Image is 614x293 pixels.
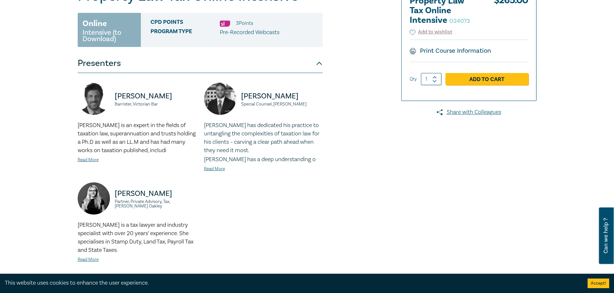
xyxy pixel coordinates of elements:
[115,102,196,106] small: Barrister, Victorian Bar
[204,166,225,172] a: Read More
[236,19,253,27] li: 3 Point s
[78,157,99,163] a: Read More
[83,18,107,29] h3: Online
[401,108,537,116] a: Share with Colleagues
[204,155,323,164] p: [PERSON_NAME] has a deep understanding o
[241,91,323,101] p: [PERSON_NAME]
[78,122,196,154] span: [PERSON_NAME] is an expert in the fields of taxation law, superannuation and trusts holding a Ph....
[588,279,609,288] button: Accept cookies
[83,29,136,42] small: Intensive (to Download)
[241,102,323,106] small: Special Counsel, [PERSON_NAME]
[78,182,110,215] img: https://s3.ap-southeast-2.amazonaws.com/leo-cussen-store-production-content/Contacts/Marina%20Rau...
[151,19,220,27] span: CPD Points
[204,83,236,115] img: https://s3.ap-southeast-2.amazonaws.com/leo-cussen-store-production-content/Contacts/Thomas%20Abr...
[449,17,470,25] small: O24073
[115,91,196,101] p: [PERSON_NAME]
[151,28,220,37] span: Program type
[78,54,323,73] button: Presenters
[5,279,578,287] div: This website uses cookies to enhance the user experience.
[115,188,196,199] p: [PERSON_NAME]
[220,28,279,37] p: Pre-Recorded Webcasts
[410,76,417,83] label: Qty
[78,257,99,262] a: Read More
[421,73,442,85] input: 1
[220,21,230,27] img: Substantive Law
[78,83,110,115] img: https://s3.ap-southeast-2.amazonaws.com/leo-cussen-store-production-content/Contacts/Bill%20Orow/...
[410,28,453,36] button: Add to wishlist
[603,211,609,260] span: Can we help ?
[204,121,323,155] p: [PERSON_NAME] has dedicated his practice to untangling the complexities of taxation law for his c...
[410,47,491,55] a: Print Course Information
[78,221,193,254] span: [PERSON_NAME] is a tax lawyer and industry specialist with over 20 years’ experience. She special...
[115,199,196,208] small: Partner, Private Advisory, Tax, [PERSON_NAME] Oakley
[445,73,528,85] a: Add to Cart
